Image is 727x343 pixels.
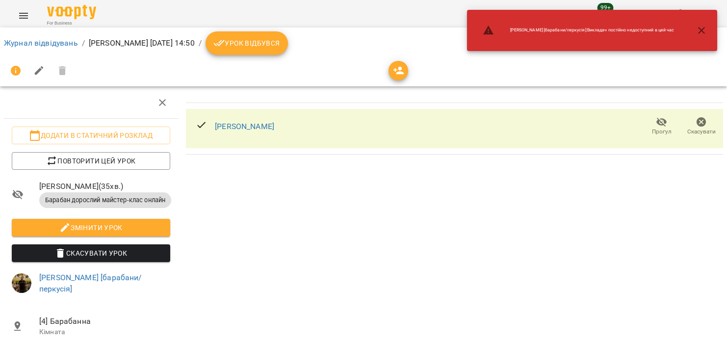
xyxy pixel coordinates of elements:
span: Додати в статичний розклад [20,130,162,141]
button: Прогул [642,113,681,140]
span: Скасувати Урок [20,247,162,259]
button: Скасувати [681,113,721,140]
span: Скасувати [687,128,716,136]
li: / [199,37,202,49]
li: / [82,37,85,49]
button: Додати в статичний розклад [12,127,170,144]
span: Барабан дорослий майстер-клас онлайн [39,196,171,205]
img: Voopty Logo [47,5,96,19]
button: Повторити цей урок [12,152,170,170]
span: For Business [47,20,96,26]
nav: breadcrumb [4,31,723,55]
p: [PERSON_NAME] [DATE] 14:50 [89,37,195,49]
span: Повторити цей урок [20,155,162,167]
a: [PERSON_NAME] [барабани/перкусія] [39,273,142,294]
span: [PERSON_NAME] ( 35 хв. ) [39,181,170,192]
img: 8e77455372a4d5f0622be993f7ade857.jpg [12,273,31,293]
button: Урок відбувся [206,31,288,55]
span: [4] Барабанна [39,316,170,327]
li: [PERSON_NAME] [барабани/перкусія] : Викладач постійно недоступний в цей час [475,21,682,40]
a: Журнал відвідувань [4,38,78,48]
button: Змінити урок [12,219,170,237]
a: [PERSON_NAME] [215,122,274,131]
span: Прогул [652,128,672,136]
p: Кімната [39,327,170,337]
span: Урок відбувся [213,37,280,49]
button: Menu [12,4,35,27]
span: Змінити урок [20,222,162,234]
button: Скасувати Урок [12,244,170,262]
span: 99+ [597,3,614,13]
